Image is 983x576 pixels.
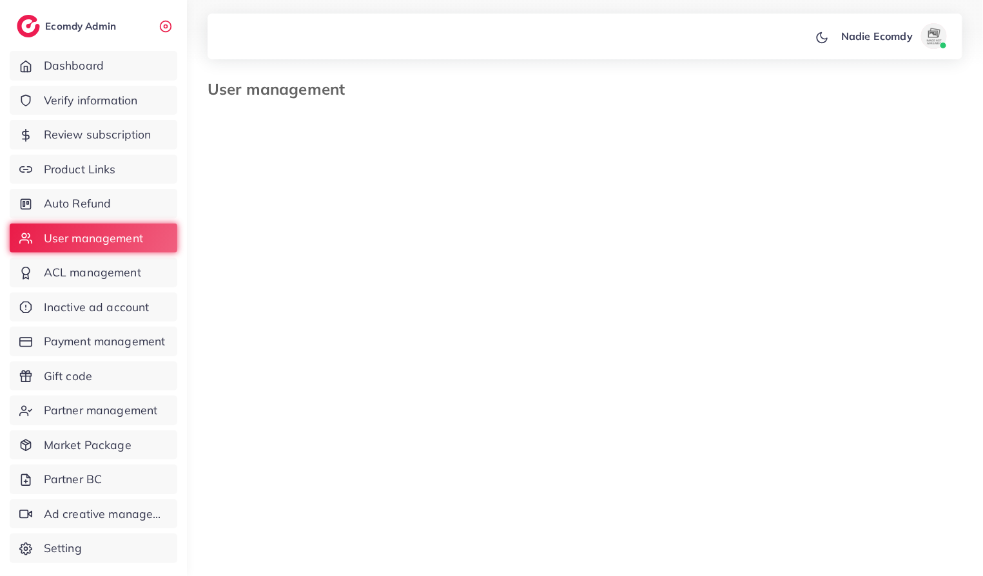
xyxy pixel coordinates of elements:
span: Partner BC [44,471,102,488]
span: Payment management [44,333,166,350]
a: Auto Refund [10,189,177,218]
a: Review subscription [10,120,177,149]
a: Inactive ad account [10,293,177,322]
a: Nadie Ecomdyavatar [834,23,952,49]
a: ACL management [10,258,177,287]
p: Nadie Ecomdy [841,28,913,44]
span: Partner management [44,402,158,419]
span: Review subscription [44,126,151,143]
img: avatar [921,23,947,49]
a: Partner management [10,396,177,425]
a: Ad creative management [10,499,177,529]
a: Setting [10,533,177,563]
span: User management [44,230,143,247]
a: Product Links [10,155,177,184]
span: Gift code [44,368,92,385]
a: logoEcomdy Admin [17,15,119,37]
a: Gift code [10,361,177,391]
span: Market Package [44,437,131,454]
span: Setting [44,540,82,557]
span: Auto Refund [44,195,112,212]
h2: Ecomdy Admin [45,20,119,32]
img: logo [17,15,40,37]
a: Market Package [10,430,177,460]
a: Payment management [10,327,177,356]
h3: User management [208,80,355,99]
a: Dashboard [10,51,177,81]
span: Product Links [44,161,116,178]
a: Verify information [10,86,177,115]
a: Partner BC [10,465,177,494]
span: ACL management [44,264,141,281]
a: User management [10,224,177,253]
span: Dashboard [44,57,104,74]
span: Verify information [44,92,138,109]
span: Ad creative management [44,506,168,523]
span: Inactive ad account [44,299,150,316]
